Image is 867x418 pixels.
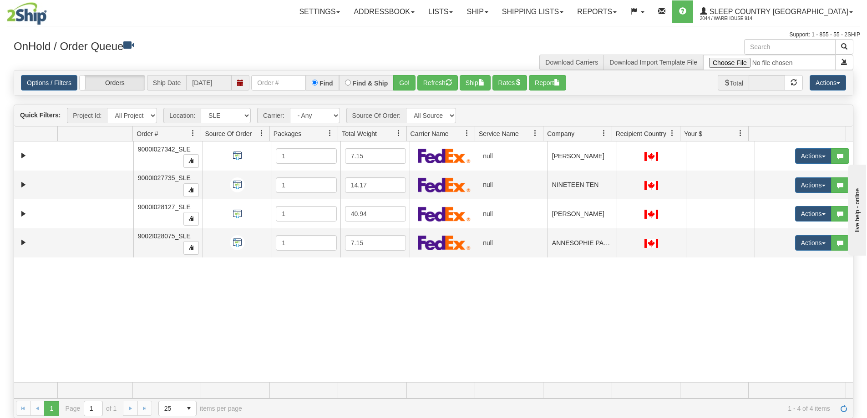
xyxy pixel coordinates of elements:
img: API [230,206,245,222]
td: [PERSON_NAME] [548,141,617,171]
button: Actions [795,177,832,193]
img: API [230,177,245,192]
a: Shipping lists [495,0,570,23]
a: Service Name filter column settings [527,126,543,141]
td: null [479,141,548,171]
span: 2044 / Warehouse 914 [700,14,768,23]
span: Source Of Order [205,129,252,138]
td: null [479,228,548,257]
button: Copy to clipboard [183,241,199,255]
span: Ship Date [147,75,186,91]
span: Location: [163,108,201,123]
span: Company [547,129,574,138]
input: Order # [251,75,306,91]
button: Report [529,75,566,91]
span: 25 [164,404,176,413]
a: Source Of Order filter column settings [254,126,269,141]
span: Project Id: [67,108,107,123]
span: Sleep Country [GEOGRAPHIC_DATA] [707,8,848,15]
button: Copy to clipboard [183,212,199,226]
h3: OnHold / Order Queue [14,39,427,52]
a: Your $ filter column settings [733,126,748,141]
a: Sleep Country [GEOGRAPHIC_DATA] 2044 / Warehouse 914 [693,0,860,23]
span: Total Weight [342,129,377,138]
a: Settings [292,0,347,23]
div: grid toolbar [14,105,853,126]
span: Page sizes drop down [158,401,197,416]
img: API [230,235,245,250]
a: Ship [460,0,495,23]
button: Refresh [417,75,458,91]
span: 9002I028075_SLE [138,232,191,240]
span: items per page [158,401,242,416]
button: Actions [795,148,832,164]
a: Expand [18,237,29,248]
span: Page of 1 [66,401,117,416]
img: FedEx Express® [418,206,471,222]
a: Reports [570,0,624,23]
img: API [230,148,245,163]
img: CA [644,210,658,219]
span: Carrier Name [411,129,449,138]
img: FedEx Express® [418,148,471,163]
input: Page 1 [84,401,102,416]
img: CA [644,239,658,248]
span: 9000I027342_SLE [138,146,191,153]
a: Expand [18,208,29,220]
button: Actions [795,206,832,222]
button: Ship [460,75,491,91]
label: Find & Ship [353,80,388,86]
button: Actions [795,235,832,251]
input: Import [703,55,836,70]
td: ANNESOPHIE PARENT [548,228,617,257]
span: Total [718,75,749,91]
span: Source Of Order: [346,108,406,123]
button: Rates [492,75,527,91]
input: Search [744,39,836,55]
button: Actions [810,75,846,91]
a: Download Carriers [545,59,598,66]
span: Carrier: [257,108,290,123]
a: Addressbook [347,0,421,23]
span: Order # [137,129,158,138]
a: Packages filter column settings [322,126,338,141]
iframe: chat widget [846,162,866,255]
a: Carrier Name filter column settings [459,126,475,141]
span: Your $ [684,129,702,138]
a: Recipient Country filter column settings [664,126,680,141]
span: Service Name [479,129,519,138]
span: select [182,401,196,416]
a: Download Import Template File [609,59,697,66]
td: null [479,171,548,200]
span: 9000I027735_SLE [138,174,191,181]
img: FedEx Express® [418,177,471,192]
a: Company filter column settings [596,126,612,141]
a: Refresh [837,401,851,415]
div: live help - online [7,8,84,15]
img: logo2044.jpg [7,2,47,25]
label: Quick Filters: [20,111,61,120]
button: Copy to clipboard [183,154,199,168]
label: Orders [80,76,145,90]
button: Go! [393,75,416,91]
td: null [479,199,548,228]
a: Options / Filters [21,75,77,91]
label: Find [319,80,333,86]
a: Lists [421,0,460,23]
img: CA [644,181,658,190]
button: Copy to clipboard [183,183,199,197]
a: Total Weight filter column settings [391,126,406,141]
span: 9000I028127_SLE [138,203,191,211]
a: Expand [18,150,29,161]
div: Support: 1 - 855 - 55 - 2SHIP [7,31,860,39]
td: [PERSON_NAME] [548,199,617,228]
span: 1 - 4 of 4 items [255,405,830,412]
button: Search [835,39,853,55]
span: Recipient Country [616,129,666,138]
img: CA [644,152,658,161]
td: NINETEEN TEN [548,171,617,200]
span: Page 1 [44,401,59,415]
img: FedEx Express® [418,235,471,250]
a: Order # filter column settings [185,126,201,141]
span: Packages [274,129,301,138]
